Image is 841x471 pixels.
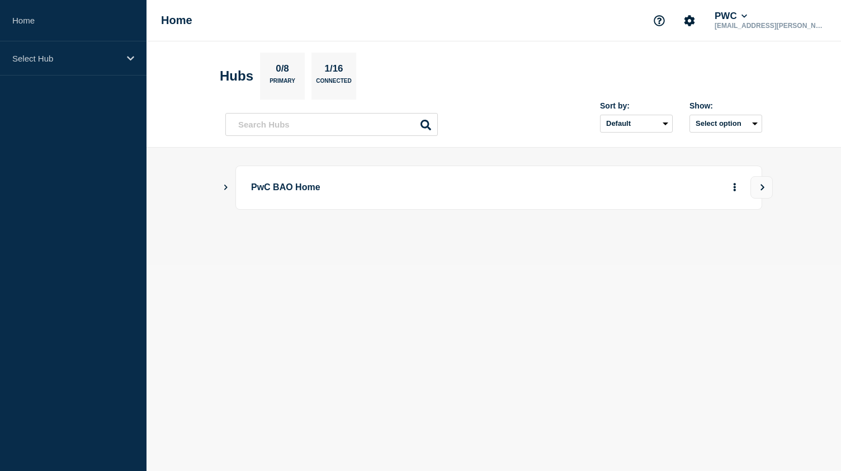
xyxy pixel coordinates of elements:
[316,78,351,90] p: Connected
[12,54,120,63] p: Select Hub
[750,176,773,199] button: View
[161,14,192,27] h1: Home
[689,115,762,133] button: Select option
[712,11,749,22] button: PWC
[320,63,347,78] p: 1/16
[727,177,742,198] button: More actions
[272,63,294,78] p: 0/8
[270,78,295,90] p: Primary
[678,9,701,32] button: Account settings
[251,177,560,198] p: PwC BAO Home
[225,113,438,136] input: Search Hubs
[689,101,762,110] div: Show:
[223,183,229,192] button: Show Connected Hubs
[600,101,673,110] div: Sort by:
[712,22,829,30] p: [EMAIL_ADDRESS][PERSON_NAME][DOMAIN_NAME]
[600,115,673,133] select: Sort by
[648,9,671,32] button: Support
[220,68,253,84] h2: Hubs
